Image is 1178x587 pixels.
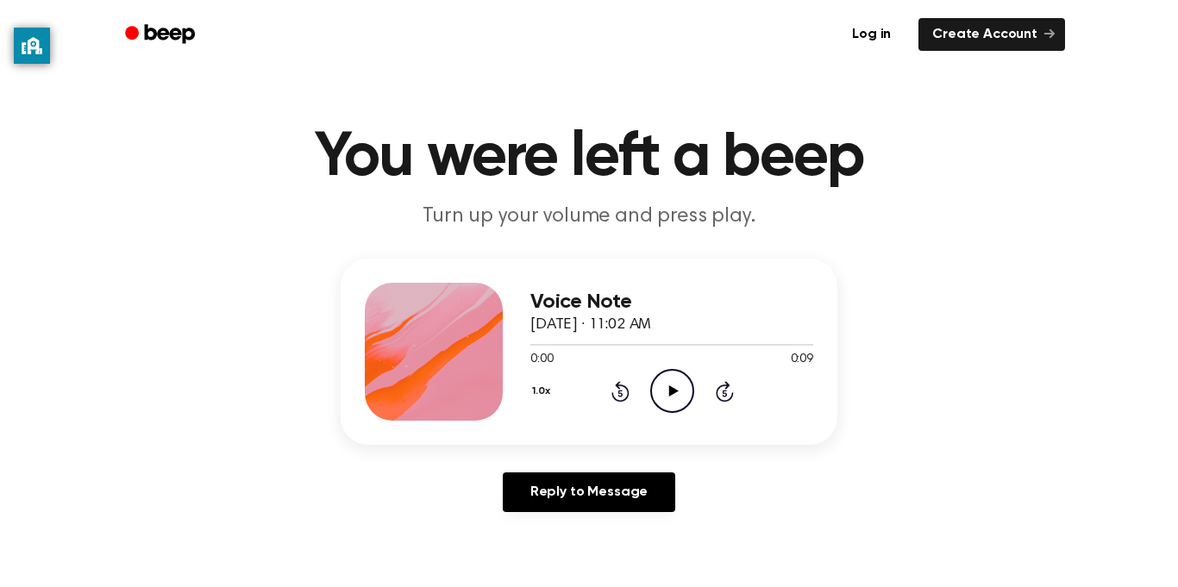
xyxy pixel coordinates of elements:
span: 0:09 [791,351,813,369]
span: 0:00 [530,351,553,369]
h3: Voice Note [530,290,813,314]
a: Beep [113,18,210,52]
a: Create Account [918,18,1065,51]
h1: You were left a beep [147,127,1031,189]
p: Turn up your volume and press play. [258,203,920,231]
button: privacy banner [14,28,50,64]
button: 1.0x [530,377,556,406]
a: Reply to Message [503,472,675,512]
span: [DATE] · 11:02 AM [530,317,651,333]
a: Log in [835,15,908,54]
